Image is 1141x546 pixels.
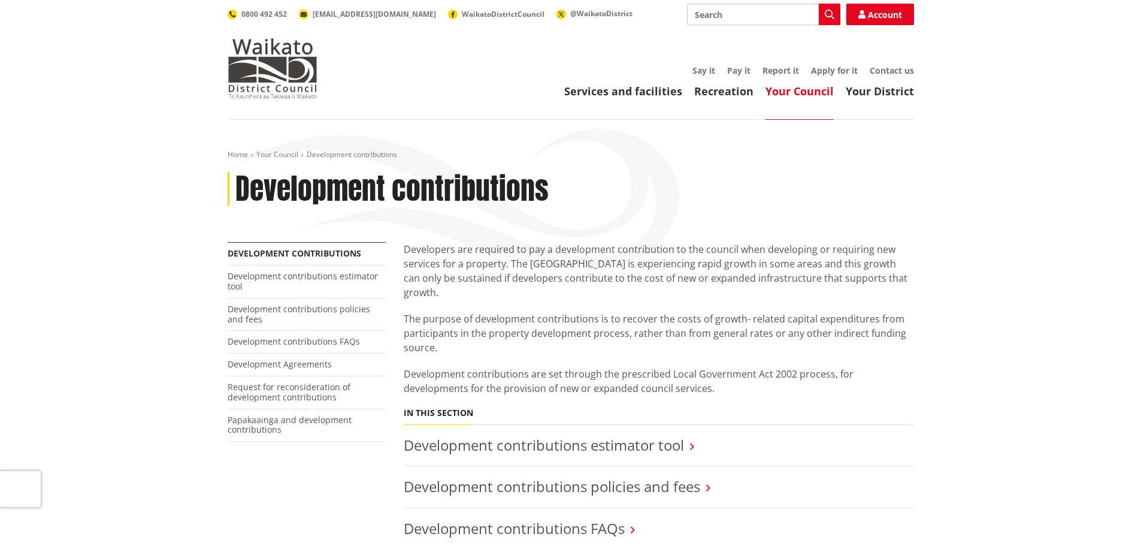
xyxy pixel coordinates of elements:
[448,9,544,19] a: WaikatoDistrictCouncil
[846,84,914,98] a: Your District
[228,358,332,370] a: Development Agreements
[228,381,350,403] a: Request for reconsideration of development contributions
[228,149,248,159] a: Home
[404,367,914,396] p: Development contributions are set through the prescribed Local Government Act 2002 process, for d...
[404,476,700,496] a: Development contributions policies and fees
[404,518,625,538] a: Development contributions FAQs
[811,65,858,76] a: Apply for it
[556,8,632,19] a: @WaikatoDistrict
[299,9,436,19] a: [EMAIL_ADDRESS][DOMAIN_NAME]
[228,38,317,98] img: Waikato District Council - Te Kaunihera aa Takiwaa o Waikato
[692,65,715,76] a: Say it
[313,9,436,19] span: [EMAIL_ADDRESS][DOMAIN_NAME]
[727,65,750,76] a: Pay it
[256,149,298,159] a: Your Council
[404,435,684,455] a: Development contributions estimator tool
[694,84,753,98] a: Recreation
[570,8,632,19] span: @WaikatoDistrict
[228,414,352,436] a: Papakaainga and development contributions
[404,408,473,418] h5: In this section
[228,336,360,347] a: Development contributions FAQs
[228,270,378,292] a: Development contributions estimator tool
[870,65,914,76] a: Contact us
[235,172,549,207] h1: Development contributions
[765,84,834,98] a: Your Council
[687,4,840,25] input: Search input
[307,149,397,159] span: Development contributions
[846,4,914,25] a: Account
[462,9,544,19] span: WaikatoDistrictCouncil
[404,242,914,300] p: Developers are required to pay a development contribution to the council when developing or requi...
[228,9,287,19] a: 0800 492 452
[241,9,287,19] span: 0800 492 452
[228,248,361,259] a: Development contributions
[762,65,799,76] a: Report it
[228,150,914,160] nav: breadcrumb
[564,84,682,98] a: Services and facilities
[404,312,914,355] p: The purpose of development contributions is to recover the costs of growth- related capital expen...
[228,303,370,325] a: Development contributions policies and fees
